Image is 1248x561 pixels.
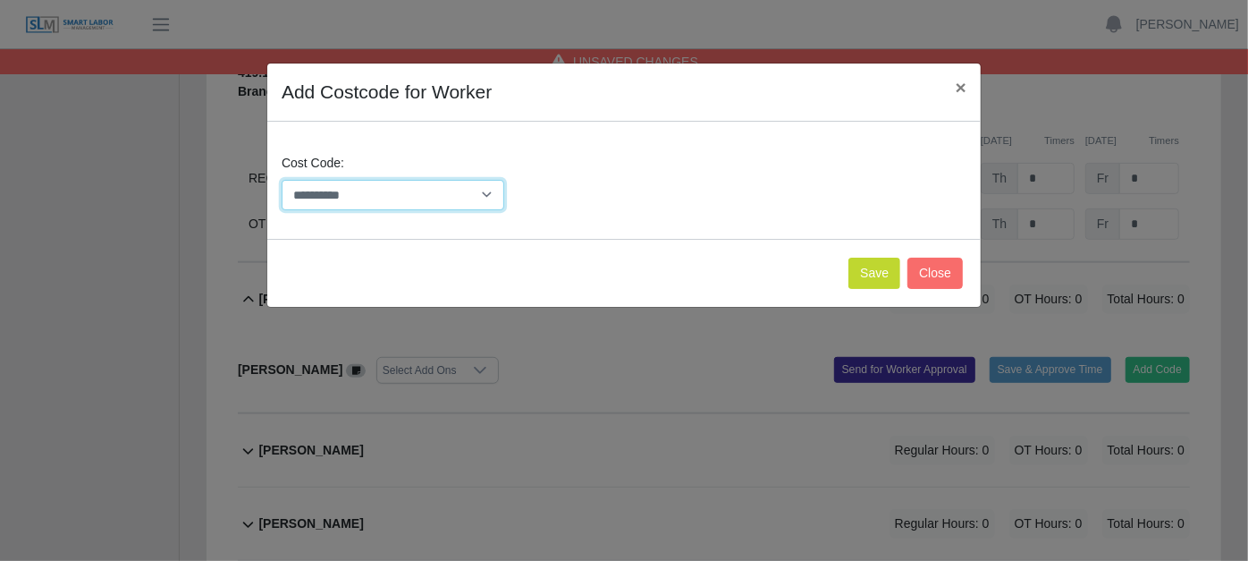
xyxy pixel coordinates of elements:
[956,77,966,98] span: ×
[907,258,963,289] button: Close
[848,258,900,289] button: Save
[282,154,344,173] label: Cost Code:
[941,64,981,111] button: Close
[282,78,492,106] h4: Add Costcode for Worker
